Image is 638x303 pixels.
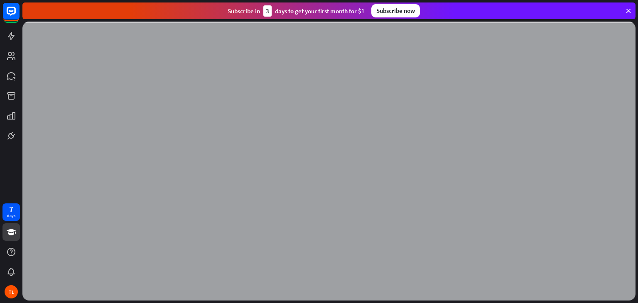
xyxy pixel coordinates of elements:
div: days [7,213,15,219]
div: 3 [263,5,272,17]
div: Subscribe now [371,4,420,17]
a: 7 days [2,203,20,221]
div: 7 [9,205,13,213]
div: TL [5,285,18,298]
div: Subscribe in days to get your first month for $1 [228,5,365,17]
